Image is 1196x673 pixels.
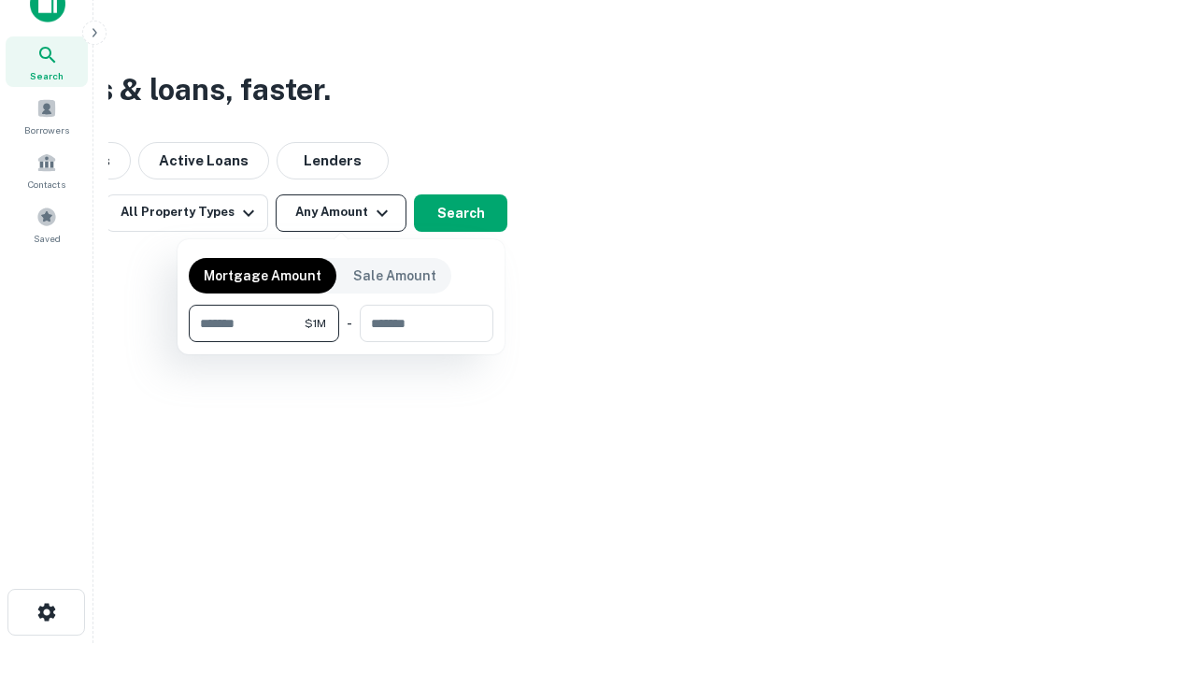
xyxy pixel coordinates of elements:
[1103,523,1196,613] iframe: Chat Widget
[305,315,326,332] span: $1M
[204,265,321,286] p: Mortgage Amount
[347,305,352,342] div: -
[353,265,436,286] p: Sale Amount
